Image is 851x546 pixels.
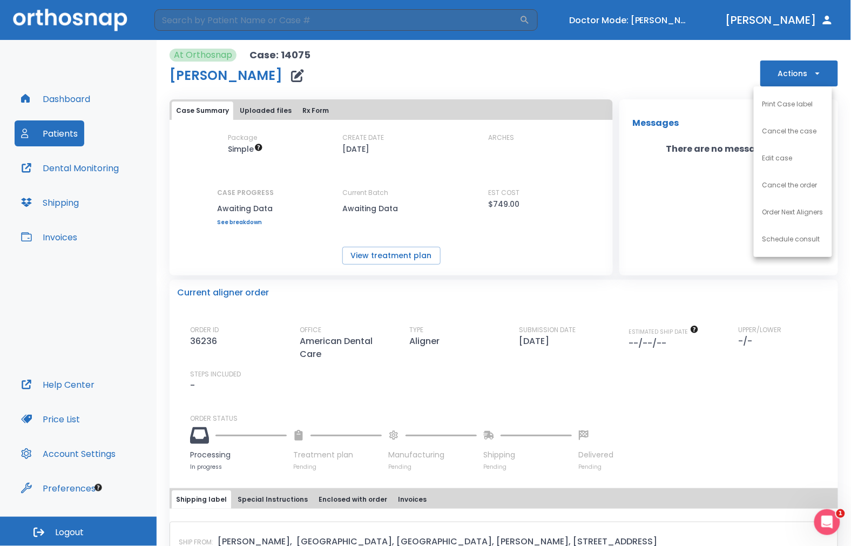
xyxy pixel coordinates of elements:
[762,126,817,136] p: Cancel the case
[762,153,793,163] p: Edit case
[762,207,823,217] p: Order Next Aligners
[762,180,818,190] p: Cancel the order
[814,509,840,535] iframe: Intercom live chat
[836,509,845,518] span: 1
[762,234,820,244] p: Schedule consult
[762,99,813,109] p: Print Case label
